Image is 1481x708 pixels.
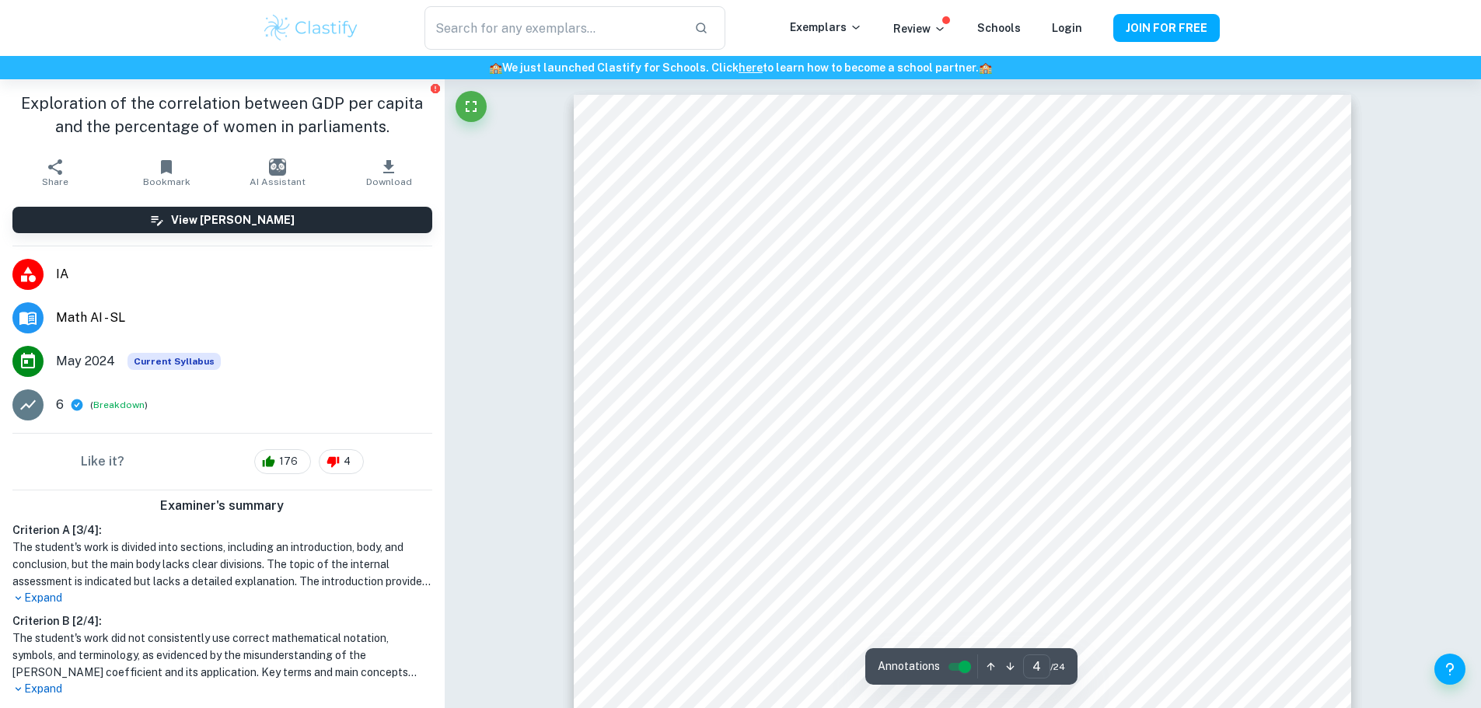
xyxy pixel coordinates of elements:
[12,92,432,138] h1: Exploration of the correlation between GDP per capita and the percentage of women in parliaments.
[111,151,222,194] button: Bookmark
[790,19,862,36] p: Exemplars
[1050,660,1065,674] span: / 24
[335,454,359,469] span: 4
[424,6,681,50] input: Search for any exemplars...
[12,681,432,697] p: Expand
[56,352,115,371] span: May 2024
[271,454,306,469] span: 176
[3,59,1478,76] h6: We just launched Clastify for Schools. Click to learn how to become a school partner.
[56,309,432,327] span: Math AI - SL
[489,61,502,74] span: 🏫
[127,353,221,370] span: Current Syllabus
[262,12,361,44] img: Clastify logo
[12,590,432,606] p: Expand
[12,539,432,590] h1: The student's work is divided into sections, including an introduction, body, and conclusion, but...
[12,521,432,539] h6: Criterion A [ 3 / 4 ]:
[143,176,190,187] span: Bookmark
[81,452,124,471] h6: Like it?
[979,61,992,74] span: 🏫
[334,151,445,194] button: Download
[42,176,68,187] span: Share
[319,449,364,474] div: 4
[977,22,1021,34] a: Schools
[12,612,432,630] h6: Criterion B [ 2 / 4 ]:
[739,61,763,74] a: here
[127,353,221,370] div: This exemplar is based on the current syllabus. Feel free to refer to it for inspiration/ideas wh...
[254,449,311,474] div: 176
[1434,654,1465,685] button: Help and Feedback
[1113,14,1220,42] button: JOIN FOR FREE
[93,398,145,412] button: Breakdown
[1052,22,1082,34] a: Login
[430,82,442,94] button: Report issue
[6,497,438,515] h6: Examiner's summary
[222,151,334,194] button: AI Assistant
[456,91,487,122] button: Fullscreen
[56,265,432,284] span: IA
[12,630,432,681] h1: The student's work did not consistently use correct mathematical notation, symbols, and terminolo...
[171,211,295,228] h6: View [PERSON_NAME]
[250,176,306,187] span: AI Assistant
[878,658,940,675] span: Annotations
[56,396,64,414] p: 6
[12,207,432,233] button: View [PERSON_NAME]
[893,20,946,37] p: Review
[366,176,412,187] span: Download
[90,398,148,413] span: ( )
[269,159,286,176] img: AI Assistant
